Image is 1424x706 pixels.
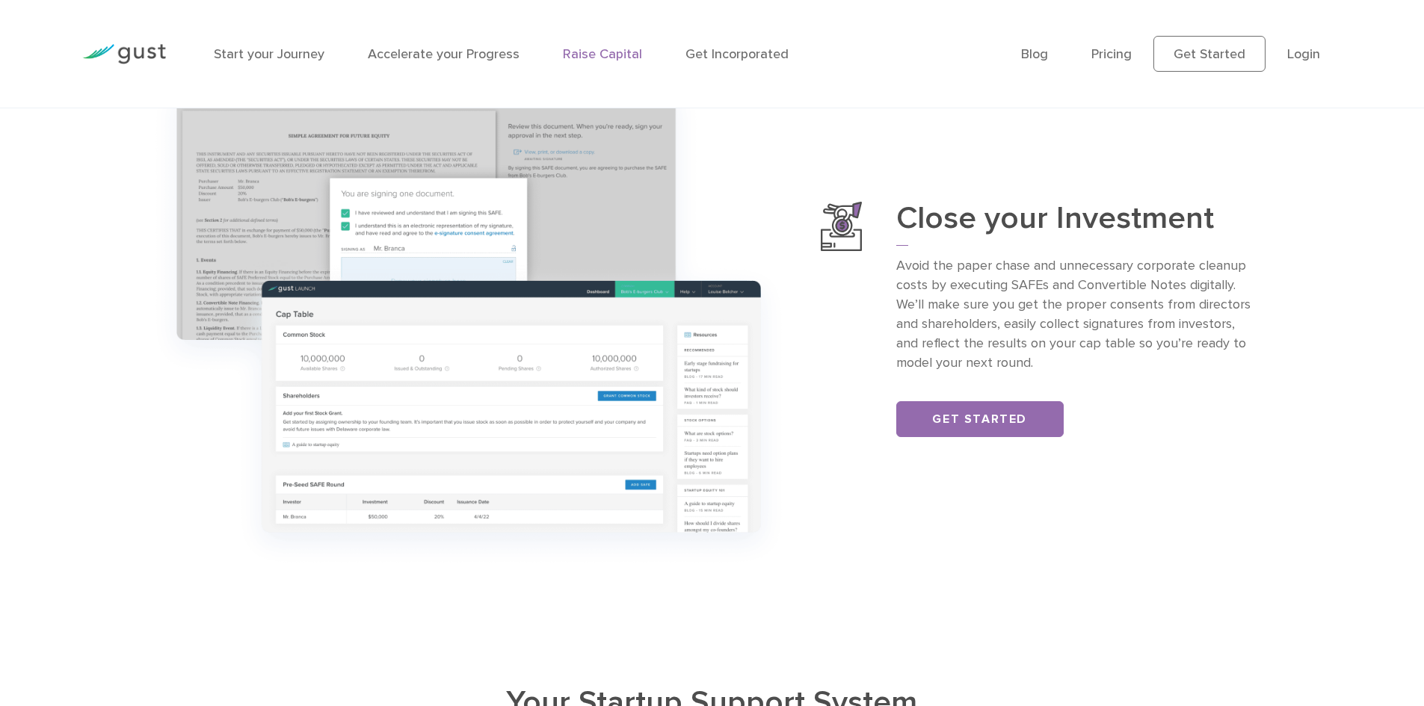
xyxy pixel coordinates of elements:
[685,46,789,62] a: Get Incorporated
[82,44,166,64] img: Gust Logo
[214,46,324,62] a: Start your Journey
[1153,36,1266,72] a: Get Started
[821,202,862,252] img: Close Your Investment
[368,46,520,62] a: Accelerate your Progress
[896,202,1254,247] h3: Close your Investment
[1287,46,1320,62] a: Login
[563,46,642,62] a: Raise Capital
[1091,46,1132,62] a: Pricing
[896,256,1254,372] p: Avoid the paper chase and unnecessary corporate cleanup costs by executing SAFEs and Convertible ...
[896,401,1064,437] a: Get Started
[1021,46,1048,62] a: Blog
[139,60,798,579] img: Group 1148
